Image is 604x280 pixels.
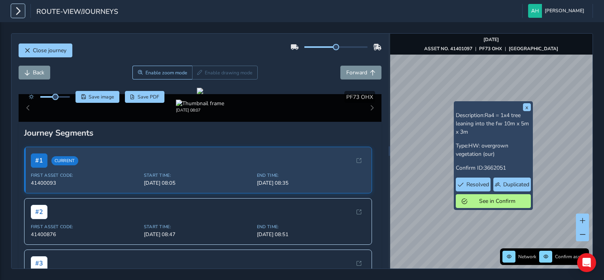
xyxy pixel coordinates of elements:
[257,172,365,178] span: End Time:
[503,181,529,188] span: Duplicated
[518,254,536,260] span: Network
[456,142,508,158] span: HW: overgrown vegetation (our)
[31,172,139,178] span: First Asset Code:
[257,231,365,238] span: [DATE] 08:51
[456,111,531,136] p: Description:
[545,4,584,18] span: [PERSON_NAME]
[138,94,159,100] span: Save PDF
[31,153,47,168] span: # 1
[176,107,224,113] div: [DATE] 08:07
[144,180,252,187] span: [DATE] 08:05
[577,253,596,272] div: Open Intercom Messenger
[346,93,373,101] span: PF73 OHX
[456,178,491,191] button: Resolved
[523,103,531,111] button: x
[456,142,531,158] p: Type:
[346,69,367,76] span: Forward
[51,156,78,165] span: Current
[31,205,47,219] span: # 2
[125,91,165,103] button: PDF
[484,164,506,172] span: 3662051
[144,172,252,178] span: Start Time:
[257,180,365,187] span: [DATE] 08:35
[19,66,50,79] button: Back
[456,164,531,172] p: Confirm ID:
[31,180,139,187] span: 41400093
[36,7,118,18] span: route-view/journeys
[31,224,139,230] span: First Asset Code:
[75,91,119,103] button: Save
[424,45,472,52] strong: ASSET NO. 41401097
[555,254,587,260] span: Confirm assets
[528,4,587,18] button: [PERSON_NAME]
[19,44,72,57] button: Close journey
[144,224,252,230] span: Start Time:
[340,66,381,79] button: Forward
[424,45,558,52] div: | |
[509,45,558,52] strong: [GEOGRAPHIC_DATA]
[89,94,114,100] span: Save image
[31,231,139,238] span: 41400876
[33,69,44,76] span: Back
[24,127,376,138] div: Journey Segments
[33,47,66,54] span: Close journey
[132,66,192,79] button: Zoom
[176,100,224,107] img: Thumbnail frame
[483,36,499,43] strong: [DATE]
[31,256,47,271] span: # 3
[493,178,530,191] button: Duplicated
[479,45,502,52] strong: PF73 OHX
[466,181,489,188] span: Resolved
[528,4,542,18] img: diamond-layout
[456,194,531,208] button: See in Confirm
[470,197,525,205] span: See in Confirm
[456,112,529,136] span: Ra4 = 1x4 tree leaning into the fw 10m x 5m x 3m
[145,70,187,76] span: Enable zoom mode
[257,224,365,230] span: End Time:
[144,231,252,238] span: [DATE] 08:47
